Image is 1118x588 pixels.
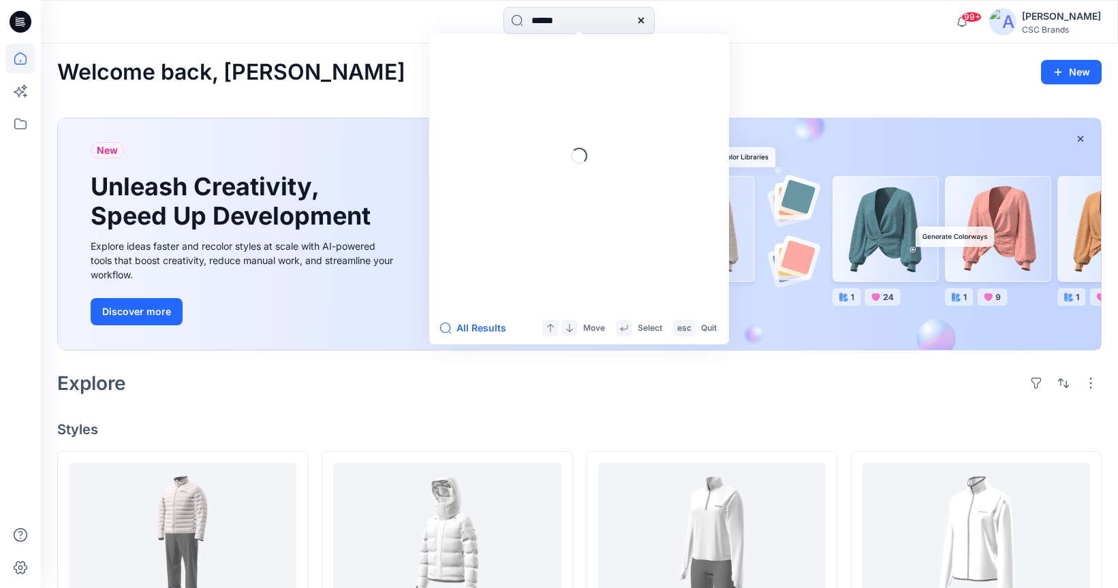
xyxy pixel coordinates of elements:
p: Select [638,321,662,336]
span: New [97,142,118,159]
p: Move [583,321,605,336]
p: esc [677,321,692,336]
button: All Results [440,320,515,336]
h2: Explore [57,372,126,394]
a: Discover more [91,298,397,325]
img: avatar [989,8,1016,35]
div: Explore ideas faster and recolor styles at scale with AI-powered tools that boost creativity, red... [91,239,397,282]
div: CSC Brands [1022,24,1101,35]
p: Quit [701,321,717,336]
button: Discover more [91,298,183,325]
h2: Welcome back, [PERSON_NAME] [57,60,405,85]
span: 99+ [961,12,982,22]
h4: Styles [57,421,1102,438]
div: [PERSON_NAME] [1022,8,1101,24]
button: New [1041,60,1102,84]
h1: Unleash Creativity, Speed Up Development [91,172,377,231]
